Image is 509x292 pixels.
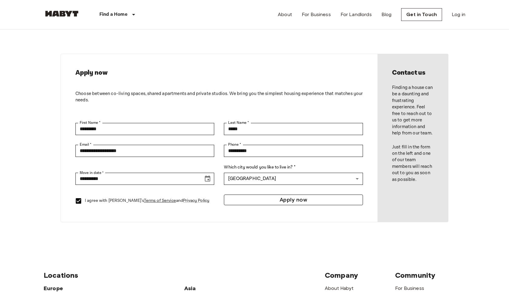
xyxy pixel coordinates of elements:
a: For Business [395,285,424,291]
img: Habyt [44,11,80,17]
h2: Contact us [392,69,434,77]
p: I agree with [PERSON_NAME]'s and [85,198,209,204]
a: For Landlords [341,11,372,18]
button: Apply now [224,195,363,205]
p: Find a Home [99,11,128,18]
span: Company [325,271,358,280]
a: Terms of Service [144,198,176,203]
button: Choose date, selected date is Sep 18, 2025 [201,173,214,185]
p: Just fill in the form on the left and one of our team members will reach out to you as soon as po... [392,144,434,183]
label: Which city would you like to live in? * [224,164,363,171]
a: About Habyt [325,285,354,291]
p: Choose between co-living spaces, shared apartments and private studios. We bring you the simplest... [75,90,363,104]
div: [GEOGRAPHIC_DATA] [224,173,363,185]
label: Last Name * [228,120,249,125]
span: Locations [44,271,78,280]
label: Email * [80,142,91,147]
span: Asia [184,285,196,292]
label: Phone * [228,142,241,147]
span: Europe [44,285,63,292]
label: First Name * [80,120,101,125]
h2: Apply now [75,69,363,77]
a: Blog [381,11,392,18]
span: Community [395,271,435,280]
a: Log in [452,11,465,18]
a: Get in Touch [401,8,442,21]
a: For Business [302,11,331,18]
a: About [278,11,292,18]
a: Privacy Policy [183,198,209,203]
label: Move in date [80,170,104,175]
p: Finding a house can be a daunting and frustrating experience. Feel free to reach out to us to get... [392,84,434,137]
